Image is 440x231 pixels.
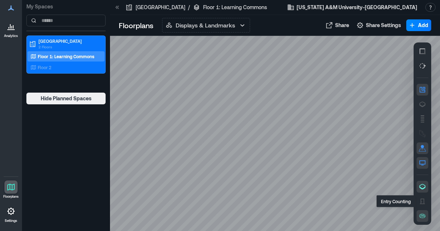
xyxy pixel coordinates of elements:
a: Analytics [2,18,20,40]
button: [US_STATE] A&M University-[GEOGRAPHIC_DATA] [285,1,419,13]
p: Analytics [4,34,18,38]
p: 2 Floors [38,44,100,50]
span: Share [335,22,349,29]
p: Floorplans [3,194,19,199]
a: Settings [2,202,20,225]
p: Floor 2 [38,64,51,70]
p: Floor 1: Learning Commons [203,4,267,11]
button: Add [406,19,431,31]
button: Share Settings [354,19,403,31]
p: Floor 1: Learning Commons [38,53,94,59]
p: Settings [5,219,17,223]
p: [GEOGRAPHIC_DATA] [38,38,100,44]
p: Displays & Landmarks [176,21,235,30]
button: Displays & Landmarks [162,18,250,33]
span: [US_STATE] A&M University-[GEOGRAPHIC_DATA] [297,4,417,11]
span: Share Settings [366,22,401,29]
p: My Spaces [26,3,106,10]
button: Hide Planned Spaces [26,93,106,104]
span: Hide Planned Spaces [41,95,92,102]
p: Floorplans [119,20,153,30]
a: Floorplans [1,178,21,201]
p: / [188,4,190,11]
button: Share [323,19,351,31]
p: [GEOGRAPHIC_DATA] [136,4,185,11]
